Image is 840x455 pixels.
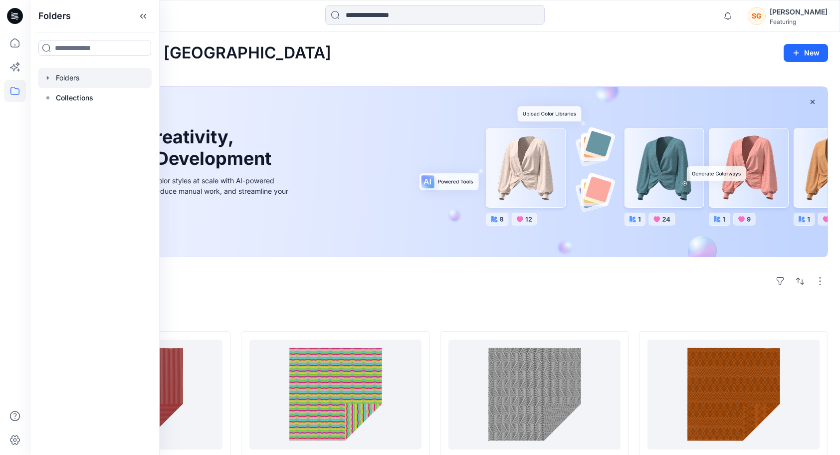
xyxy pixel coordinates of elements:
[448,340,621,450] a: PT-12G-CR-ft250626
[770,6,828,18] div: [PERSON_NAME]
[42,44,331,62] h2: Welcome back, [GEOGRAPHIC_DATA]
[249,340,421,450] a: PT-12G-CR-ft250627
[770,18,828,25] div: Featuring
[748,7,766,25] div: SG
[66,126,276,169] h1: Unleash Creativity, Speed Up Development
[784,44,828,62] button: New
[42,309,828,321] h4: Styles
[647,340,820,450] a: PT-12G-CR-ft250625
[66,219,291,239] a: Discover more
[56,92,93,104] p: Collections
[66,175,291,207] div: Explore ideas faster and recolor styles at scale with AI-powered tools that boost creativity, red...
